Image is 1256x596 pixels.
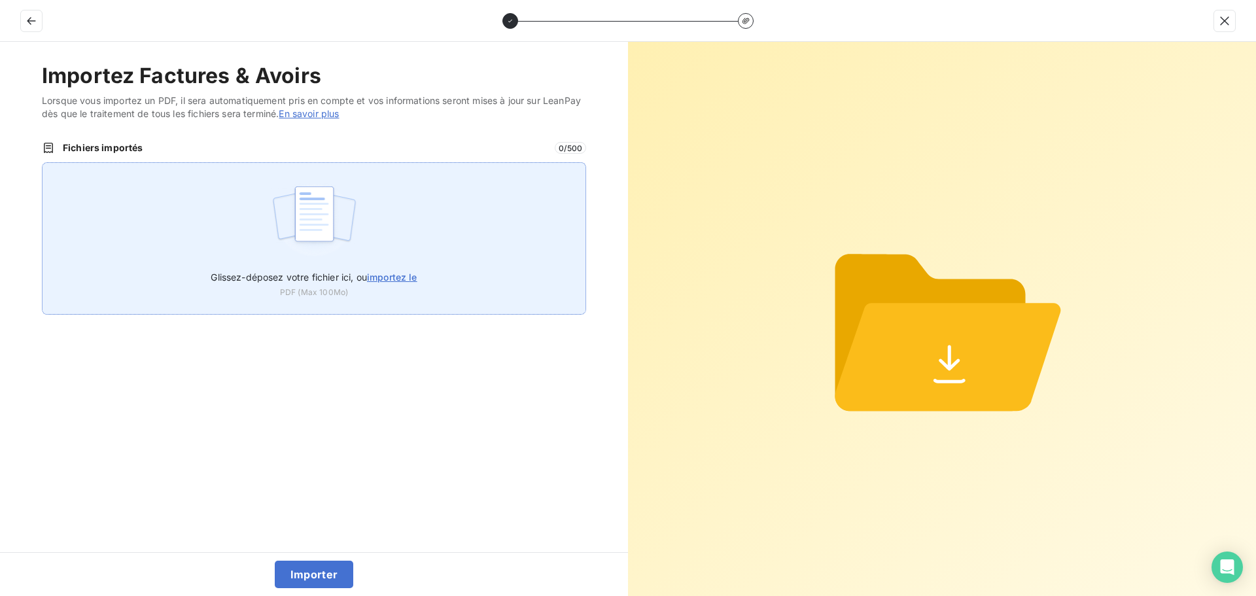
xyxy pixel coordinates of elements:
[211,272,417,283] span: Glissez-déposez votre fichier ici, ou
[367,272,417,283] span: importez le
[1212,552,1243,583] div: Open Intercom Messenger
[275,561,354,588] button: Importer
[63,141,547,154] span: Fichiers importés
[42,94,586,120] span: Lorsque vous importez un PDF, il sera automatiquement pris en compte et vos informations seront m...
[555,142,586,154] span: 0 / 500
[279,108,339,119] a: En savoir plus
[271,179,358,262] img: illustration
[280,287,348,298] span: PDF (Max 100Mo)
[42,63,586,89] h2: Importez Factures & Avoirs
